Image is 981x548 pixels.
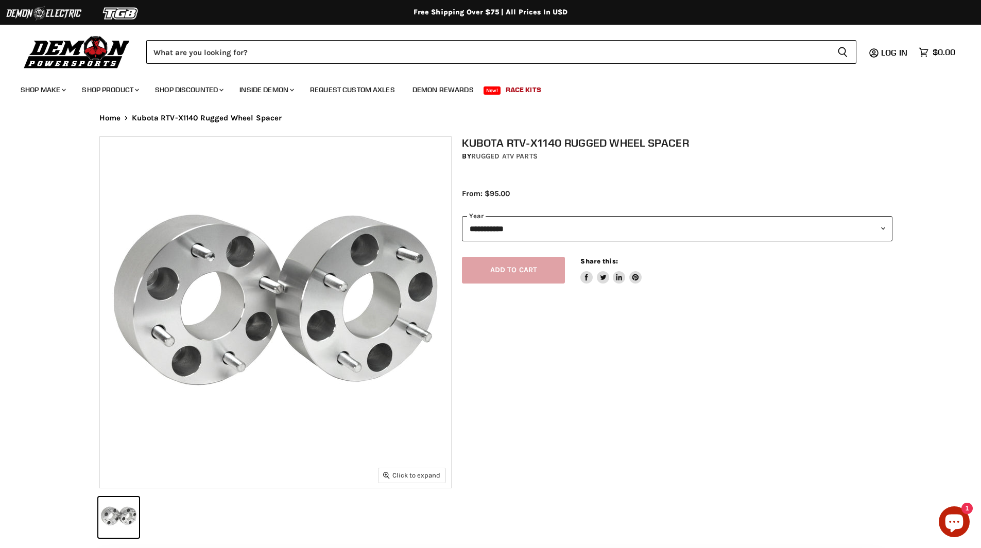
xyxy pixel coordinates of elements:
span: New! [484,86,501,95]
span: From: $95.00 [462,189,510,198]
button: Kubota RTV-X1140 Rugged Wheel Spacer thumbnail [98,497,139,538]
img: Kubota RTV-X1140 Rugged Wheel Spacer [100,137,451,488]
a: Rugged ATV Parts [471,152,538,161]
button: Click to expand [378,468,445,482]
form: Product [146,40,856,64]
a: Shop Product [74,79,145,100]
span: Kubota RTV-X1140 Rugged Wheel Spacer [132,114,282,122]
span: Share this: [580,257,617,265]
button: Search [829,40,856,64]
nav: Breadcrumbs [79,114,903,122]
span: $0.00 [933,47,955,57]
a: Shop Make [13,79,72,100]
a: $0.00 [914,45,960,60]
a: Home [99,114,121,122]
a: Request Custom Axles [302,79,403,100]
a: Inside Demon [232,79,300,100]
img: Demon Powersports [21,33,133,70]
ul: Main menu [13,75,953,100]
a: Demon Rewards [405,79,481,100]
input: Search [146,40,829,64]
img: TGB Logo 2 [82,4,160,23]
a: Shop Discounted [147,79,230,100]
select: year [462,216,892,241]
span: Log in [881,47,907,58]
div: by [462,151,892,162]
aside: Share this: [580,257,642,284]
img: Demon Electric Logo 2 [5,4,82,23]
span: Click to expand [383,471,440,479]
a: Log in [876,48,914,57]
h1: Kubota RTV-X1140 Rugged Wheel Spacer [462,136,892,149]
a: Race Kits [498,79,549,100]
div: Free Shipping Over $75 | All Prices In USD [79,8,903,17]
inbox-online-store-chat: Shopify online store chat [936,506,973,540]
